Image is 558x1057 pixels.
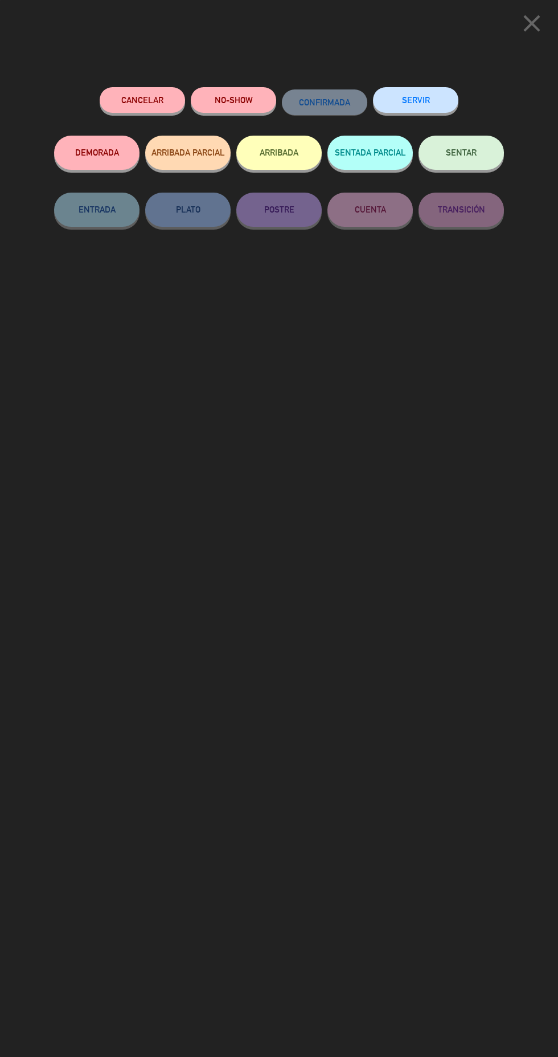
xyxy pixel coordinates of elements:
button: NO-SHOW [191,87,276,113]
button: ARRIBADA [236,136,322,170]
button: close [514,9,549,42]
i: close [518,9,546,38]
button: ARRIBADA PARCIAL [145,136,231,170]
button: CUENTA [327,193,413,227]
button: SENTADA PARCIAL [327,136,413,170]
button: ENTRADA [54,193,139,227]
button: Cancelar [100,87,185,113]
button: DEMORADA [54,136,139,170]
button: SENTAR [419,136,504,170]
button: SERVIR [373,87,458,113]
span: ARRIBADA PARCIAL [151,148,225,157]
button: CONFIRMADA [282,89,367,115]
span: SENTAR [446,148,477,157]
button: TRANSICIÓN [419,193,504,227]
button: POSTRE [236,193,322,227]
span: CONFIRMADA [299,97,350,107]
button: PLATO [145,193,231,227]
